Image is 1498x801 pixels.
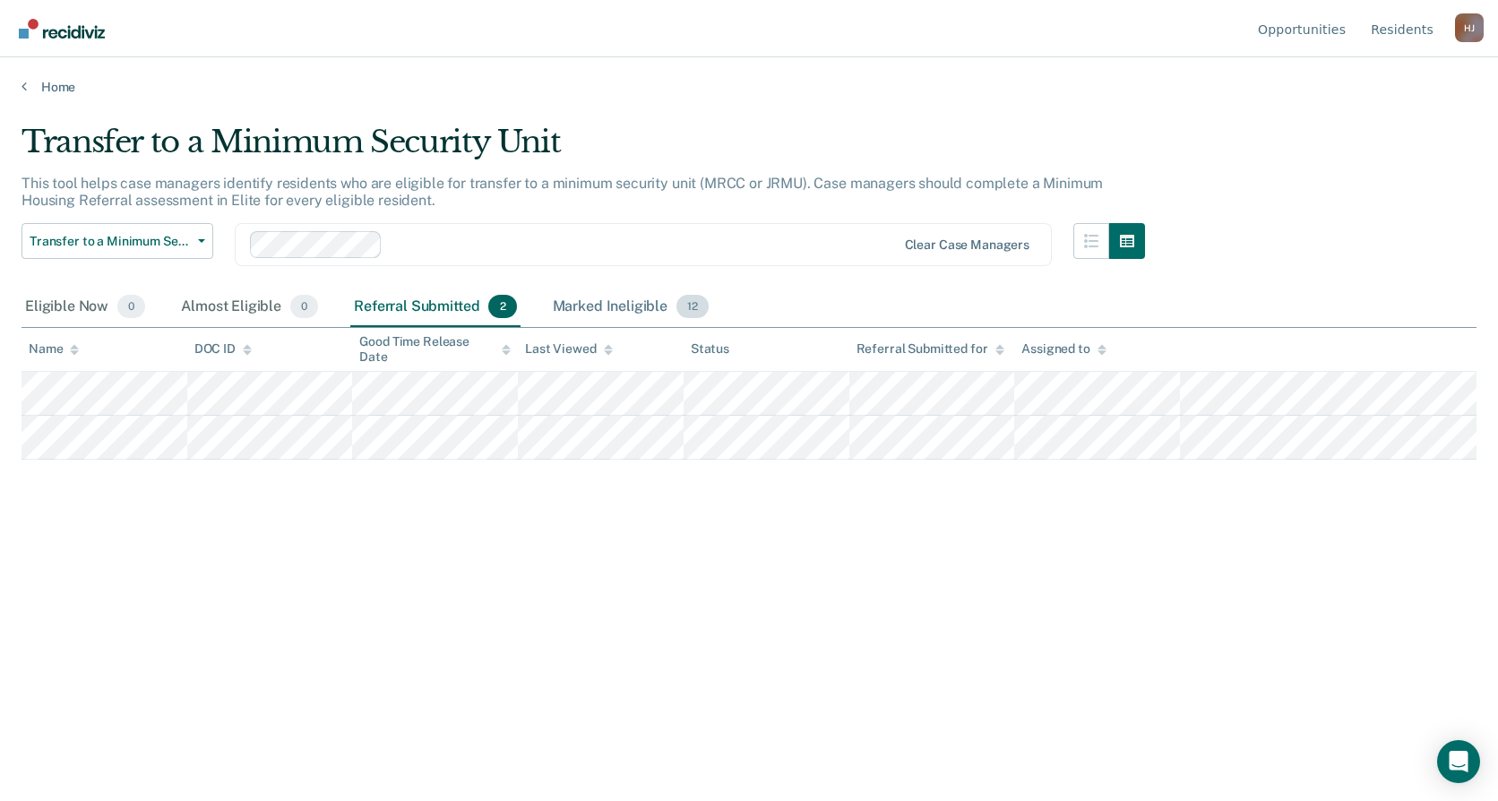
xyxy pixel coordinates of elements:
[525,341,612,357] div: Last Viewed
[1437,740,1480,783] div: Open Intercom Messenger
[549,288,712,327] div: Marked Ineligible12
[177,288,322,327] div: Almost Eligible0
[29,341,79,357] div: Name
[691,341,729,357] div: Status
[488,295,516,318] span: 2
[117,295,145,318] span: 0
[22,288,149,327] div: Eligible Now0
[905,237,1029,253] div: Clear case managers
[194,341,252,357] div: DOC ID
[22,223,213,259] button: Transfer to a Minimum Security Unit
[22,175,1103,209] p: This tool helps case managers identify residents who are eligible for transfer to a minimum secur...
[359,334,511,365] div: Good Time Release Date
[30,234,191,249] span: Transfer to a Minimum Security Unit
[22,79,1476,95] a: Home
[676,295,709,318] span: 12
[1021,341,1106,357] div: Assigned to
[290,295,318,318] span: 0
[19,19,105,39] img: Recidiviz
[1455,13,1484,42] div: H J
[1455,13,1484,42] button: Profile dropdown button
[22,124,1145,175] div: Transfer to a Minimum Security Unit
[350,288,520,327] div: Referral Submitted2
[857,341,1004,357] div: Referral Submitted for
